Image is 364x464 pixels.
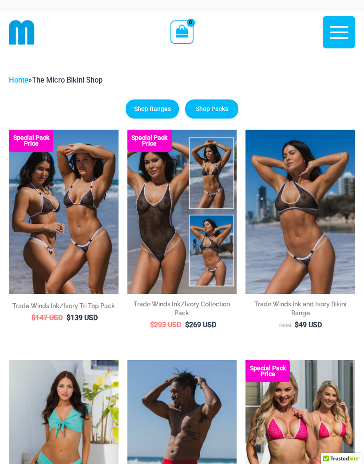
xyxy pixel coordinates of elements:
[9,20,35,45] img: cropped mm emblem
[150,321,154,329] span: $
[295,321,322,329] bdi: 49 USD
[127,135,172,147] b: Special Pack Price
[67,313,98,322] bdi: 139 USD
[9,76,28,84] a: Home
[9,130,119,294] img: Top Bum Pack
[150,321,181,329] bdi: 293 USD
[295,321,299,329] span: $
[127,300,237,321] a: Trade Winds Ink/Ivory Collection Pack
[185,99,238,119] a: Shop Packs
[9,76,103,84] span: »
[279,323,293,328] span: From:
[126,99,179,119] a: Shop Ranges
[32,313,36,322] span: $
[170,20,193,44] a: View Shopping Cart, empty
[245,300,355,321] a: Trade Winds Ink and Ivory Bikini Range
[127,300,237,317] h2: Trade Winds Ink/Ivory Collection Pack
[185,321,216,329] bdi: 269 USD
[245,300,355,317] h2: Trade Winds Ink and Ivory Bikini Range
[245,130,355,294] a: Tradewinds Ink and Ivory 384 Halter 453 Micro 02Tradewinds Ink and Ivory 384 Halter 453 Micro 01T...
[32,76,103,84] span: The Micro Bikini Shop
[32,313,63,322] bdi: 147 USD
[67,313,71,322] span: $
[127,130,237,294] img: Collection Pack
[245,130,355,294] img: Tradewinds Ink and Ivory 384 Halter 453 Micro 02
[9,130,119,294] a: Top Bum Pack Top Bum Pack bTop Bum Pack b
[127,130,237,294] a: Collection Pack Collection Pack b (1)Collection Pack b (1)
[9,135,53,147] b: Special Pack Price
[185,321,189,329] span: $
[245,365,290,377] b: Special Pack Price
[9,301,119,313] a: Trade Winds Ink/Ivory Tri Top Pack
[9,301,119,310] h2: Trade Winds Ink/Ivory Tri Top Pack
